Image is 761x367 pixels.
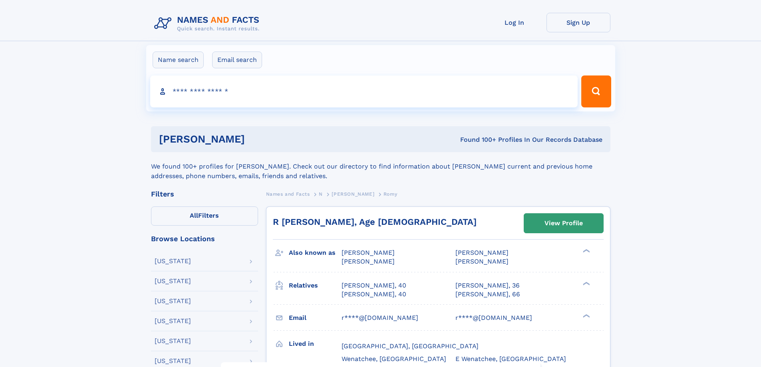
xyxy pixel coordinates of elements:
[155,358,191,364] div: [US_STATE]
[483,13,546,32] a: Log In
[319,191,323,197] span: N
[319,189,323,199] a: N
[455,249,509,256] span: [PERSON_NAME]
[155,338,191,344] div: [US_STATE]
[342,355,446,363] span: Wenatchee, [GEOGRAPHIC_DATA]
[546,13,610,32] a: Sign Up
[455,355,566,363] span: E Wenatchee, [GEOGRAPHIC_DATA]
[342,249,395,256] span: [PERSON_NAME]
[455,258,509,265] span: [PERSON_NAME]
[332,191,374,197] span: [PERSON_NAME]
[151,190,258,198] div: Filters
[342,342,479,350] span: [GEOGRAPHIC_DATA], [GEOGRAPHIC_DATA]
[581,248,590,254] div: ❯
[544,214,583,232] div: View Profile
[273,217,477,227] a: R [PERSON_NAME], Age [DEMOGRAPHIC_DATA]
[159,134,353,144] h1: [PERSON_NAME]
[190,212,198,219] span: All
[342,290,406,299] a: [PERSON_NAME], 40
[289,246,342,260] h3: Also known as
[581,281,590,286] div: ❯
[342,258,395,265] span: [PERSON_NAME]
[212,52,262,68] label: Email search
[289,279,342,292] h3: Relatives
[332,189,374,199] a: [PERSON_NAME]
[151,152,610,181] div: We found 100+ profiles for [PERSON_NAME]. Check out our directory to find information about [PERS...
[155,278,191,284] div: [US_STATE]
[342,281,406,290] a: [PERSON_NAME], 40
[266,189,310,199] a: Names and Facts
[581,75,611,107] button: Search Button
[151,235,258,242] div: Browse Locations
[581,313,590,318] div: ❯
[155,298,191,304] div: [US_STATE]
[352,135,602,144] div: Found 100+ Profiles In Our Records Database
[524,214,603,233] a: View Profile
[289,337,342,351] h3: Lived in
[289,311,342,325] h3: Email
[150,75,578,107] input: search input
[151,206,258,226] label: Filters
[383,191,397,197] span: Romy
[155,258,191,264] div: [US_STATE]
[455,281,520,290] a: [PERSON_NAME], 36
[153,52,204,68] label: Name search
[455,290,520,299] a: [PERSON_NAME], 66
[151,13,266,34] img: Logo Names and Facts
[155,318,191,324] div: [US_STATE]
